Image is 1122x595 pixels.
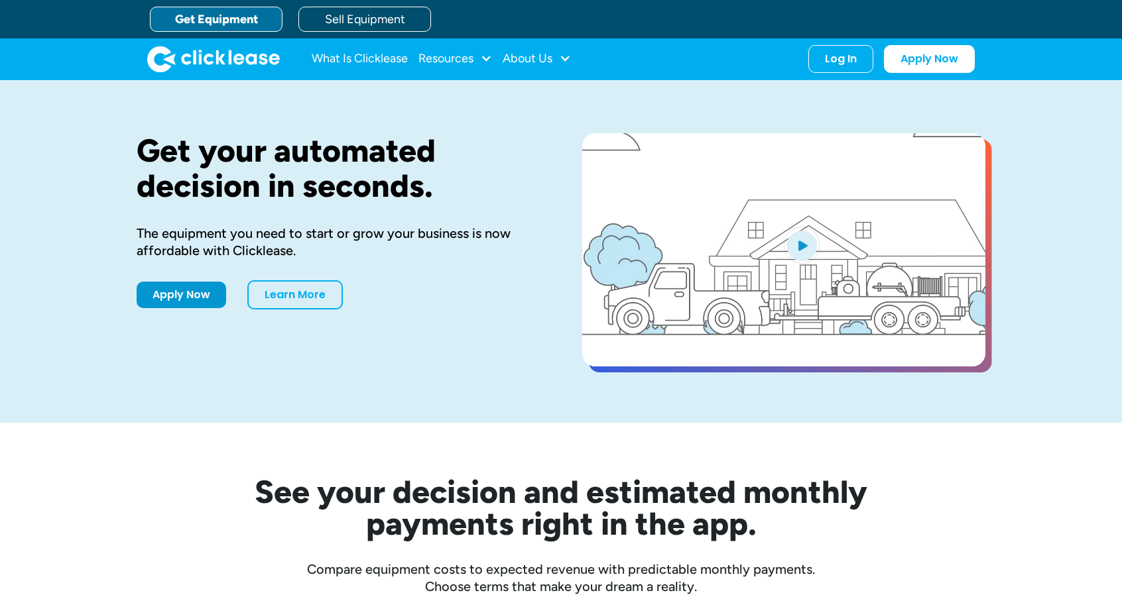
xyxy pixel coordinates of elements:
div: The equipment you need to start or grow your business is now affordable with Clicklease. [137,225,540,259]
img: Clicklease logo [147,46,280,72]
a: What Is Clicklease [312,46,408,72]
a: Learn More [247,280,343,309]
a: Get Equipment [150,7,282,32]
div: Resources [418,46,492,72]
div: Log In [825,52,857,66]
div: Compare equipment costs to expected revenue with predictable monthly payments. Choose terms that ... [137,561,985,595]
h2: See your decision and estimated monthly payments right in the app. [190,476,932,539]
a: home [147,46,280,72]
a: Apply Now [137,282,226,308]
a: Sell Equipment [298,7,431,32]
a: Apply Now [884,45,975,73]
img: Blue play button logo on a light blue circular background [784,227,820,264]
div: About Us [503,46,571,72]
h1: Get your automated decision in seconds. [137,133,540,203]
a: open lightbox [582,133,985,366]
